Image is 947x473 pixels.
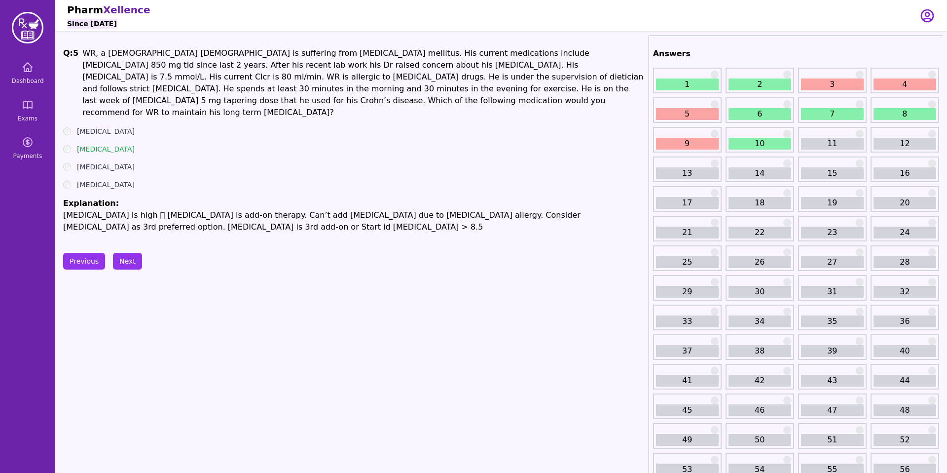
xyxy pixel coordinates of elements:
[874,256,936,268] a: 28
[67,19,117,29] h6: Since [DATE]
[728,315,791,327] a: 34
[801,434,864,446] a: 51
[63,47,78,118] h1: Q: 5
[728,286,791,298] a: 30
[801,197,864,209] a: 19
[113,253,142,270] button: Next
[728,375,791,387] a: 42
[874,227,936,238] a: 24
[874,79,936,90] a: 4
[656,375,719,387] a: 41
[874,108,936,120] a: 8
[728,345,791,357] a: 38
[801,315,864,327] a: 35
[728,138,791,150] a: 10
[103,4,150,16] span: Xellence
[801,345,864,357] a: 39
[728,197,791,209] a: 18
[801,404,864,416] a: 47
[874,197,936,209] a: 20
[4,93,51,128] a: Exams
[67,4,103,16] span: Pharm
[728,227,791,238] a: 22
[13,152,42,160] span: Payments
[728,404,791,416] a: 46
[801,167,864,179] a: 15
[656,79,719,90] a: 1
[801,256,864,268] a: 27
[728,256,791,268] a: 26
[63,198,119,208] span: Explanation:
[656,197,719,209] a: 17
[656,345,719,357] a: 37
[656,315,719,327] a: 33
[874,375,936,387] a: 44
[874,345,936,357] a: 40
[801,79,864,90] a: 3
[656,434,719,446] a: 49
[874,286,936,298] a: 32
[728,167,791,179] a: 14
[874,315,936,327] a: 36
[77,162,135,172] label: [MEDICAL_DATA]
[874,404,936,416] a: 48
[656,167,719,179] a: 13
[728,434,791,446] a: 50
[656,256,719,268] a: 25
[801,108,864,120] a: 7
[63,209,645,233] p: [MEDICAL_DATA] is high  [MEDICAL_DATA] is add-on therapy. Can’t add [MEDICAL_DATA] due to [MEDIC...
[653,48,939,60] h2: Answers
[77,126,135,136] label: [MEDICAL_DATA]
[77,144,135,154] label: [MEDICAL_DATA]
[728,108,791,120] a: 6
[874,167,936,179] a: 16
[4,55,51,91] a: Dashboard
[4,130,51,166] a: Payments
[656,404,719,416] a: 45
[11,77,43,85] span: Dashboard
[656,227,719,238] a: 21
[801,375,864,387] a: 43
[874,138,936,150] a: 12
[18,115,37,122] span: Exams
[728,79,791,90] a: 2
[12,12,43,43] img: PharmXellence Logo
[63,253,105,270] button: Previous
[656,108,719,120] a: 5
[801,286,864,298] a: 31
[656,286,719,298] a: 29
[801,138,864,150] a: 11
[801,227,864,238] a: 23
[77,180,135,190] label: [MEDICAL_DATA]
[656,138,719,150] a: 9
[82,47,645,118] p: WR, a [DEMOGRAPHIC_DATA] [DEMOGRAPHIC_DATA] is suffering from [MEDICAL_DATA] mellitus. His curren...
[874,434,936,446] a: 52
